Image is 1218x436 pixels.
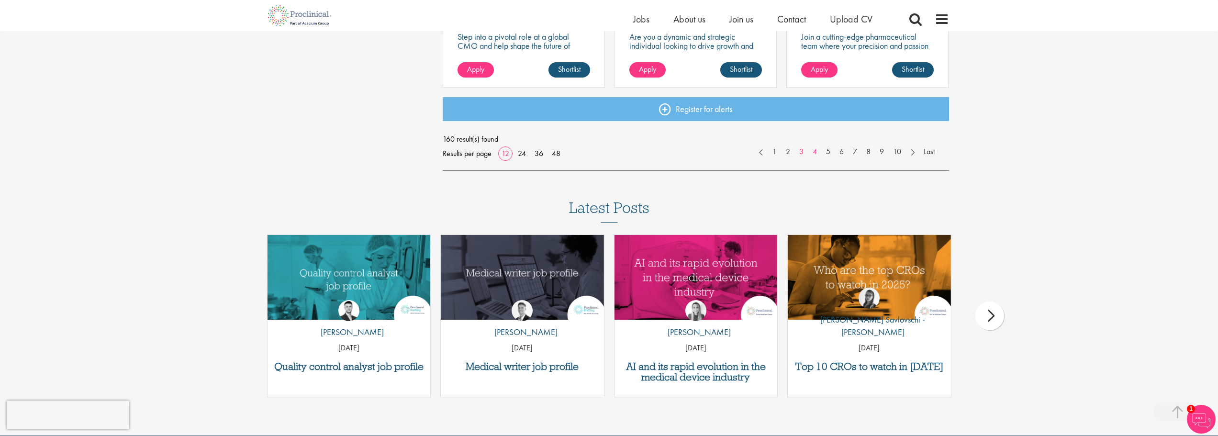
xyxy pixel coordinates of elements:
a: Hannah Burke [PERSON_NAME] [660,300,731,343]
span: 1 [1187,405,1195,413]
a: AI and its rapid evolution in the medical device industry [619,361,773,382]
a: 8 [861,146,875,157]
p: [PERSON_NAME] [313,326,384,338]
a: 6 [835,146,849,157]
a: 12 [498,148,513,158]
img: Top 10 CROs 2025 | Proclinical [788,235,951,320]
a: 3 [794,146,808,157]
a: 5 [821,146,835,157]
p: [PERSON_NAME] Savlovschi - [PERSON_NAME] [788,313,951,338]
a: Link to a post [615,235,778,320]
a: Shortlist [720,62,762,78]
img: quality control analyst job profile [268,235,431,320]
p: [DATE] [615,343,778,354]
img: Chatbot [1187,405,1216,434]
span: Results per page [443,146,492,161]
span: Apply [639,64,656,74]
img: AI and Its Impact on the Medical Device Industry | Proclinical [615,235,778,320]
p: Join a cutting-edge pharmaceutical team where your precision and passion for quality will help sh... [801,32,934,68]
a: Link to a post [788,235,951,320]
a: Quality control analyst job profile [272,361,426,372]
p: Are you a dynamic and strategic individual looking to drive growth and build lasting partnerships... [629,32,762,68]
a: Theodora Savlovschi - Wicks [PERSON_NAME] Savlovschi - [PERSON_NAME] [788,288,951,343]
span: Apply [811,64,828,74]
span: 160 result(s) found [443,132,949,146]
p: [PERSON_NAME] [660,326,731,338]
a: Top 10 CROs to watch in [DATE] [793,361,946,372]
img: Theodora Savlovschi - Wicks [859,288,880,309]
p: Step into a pivotal role at a global CMO and help shape the future of healthcare manufacturing. [458,32,590,59]
a: 24 [514,148,529,158]
p: [DATE] [788,343,951,354]
a: Apply [458,62,494,78]
a: About us [673,13,705,25]
a: 7 [848,146,862,157]
a: Link to a post [441,235,604,320]
div: next [975,302,1004,330]
a: 4 [808,146,822,157]
a: Apply [801,62,838,78]
h3: Latest Posts [569,200,649,223]
img: Medical writer job profile [441,235,604,320]
a: 2 [781,146,795,157]
a: Shortlist [548,62,590,78]
a: 36 [531,148,547,158]
span: Apply [467,64,484,74]
img: Joshua Godden [338,300,359,321]
a: Register for alerts [443,97,949,121]
a: Contact [777,13,806,25]
a: 48 [548,148,564,158]
img: Hannah Burke [685,300,706,321]
p: [DATE] [268,343,431,354]
a: Join us [729,13,753,25]
a: Jobs [633,13,649,25]
img: George Watson [512,300,533,321]
p: [DATE] [441,343,604,354]
a: Link to a post [268,235,431,320]
p: [PERSON_NAME] [487,326,558,338]
a: Last [919,146,939,157]
a: Upload CV [830,13,872,25]
a: Shortlist [892,62,934,78]
a: Apply [629,62,666,78]
a: 10 [888,146,906,157]
a: 9 [875,146,889,157]
a: Joshua Godden [PERSON_NAME] [313,300,384,343]
a: 1 [768,146,782,157]
a: Medical writer job profile [446,361,599,372]
a: George Watson [PERSON_NAME] [487,300,558,343]
iframe: reCAPTCHA [7,401,129,429]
